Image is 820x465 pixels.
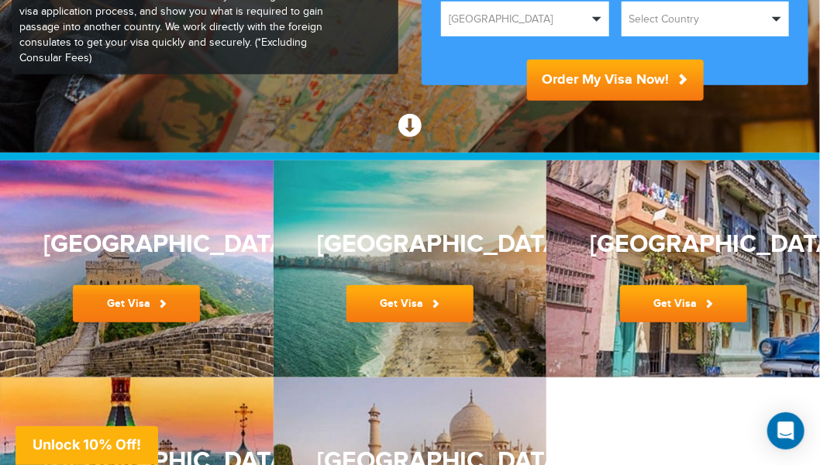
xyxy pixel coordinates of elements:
[441,2,609,36] button: [GEOGRAPHIC_DATA]
[449,12,587,27] span: [GEOGRAPHIC_DATA]
[527,60,704,101] button: Order My Visa Now!
[767,412,804,449] div: Open Intercom Messenger
[33,436,141,453] span: Unlock 10% Off!
[622,2,790,36] button: Select Country
[43,231,229,258] h3: [GEOGRAPHIC_DATA]
[16,426,158,465] div: Unlock 10% Off!
[346,285,474,322] a: Get Visa
[629,12,768,27] span: Select Country
[591,231,777,258] h3: [GEOGRAPHIC_DATA]
[317,231,503,258] h3: [GEOGRAPHIC_DATA]
[620,285,747,322] a: Get Visa
[73,285,200,322] a: Get Visa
